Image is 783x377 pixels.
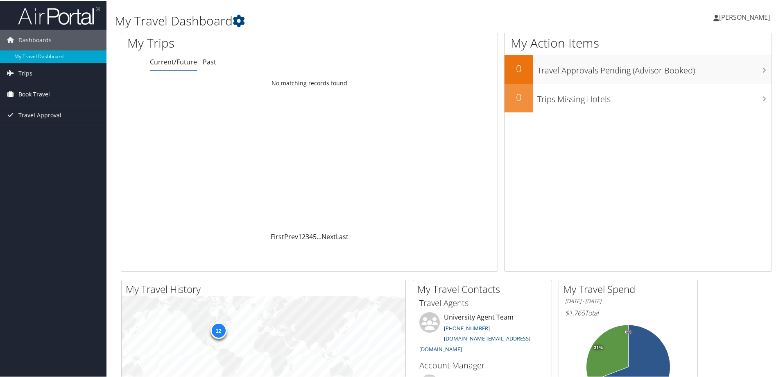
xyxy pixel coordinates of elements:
[321,231,336,240] a: Next
[18,5,100,25] img: airportal-logo.png
[126,281,405,295] h2: My Travel History
[565,297,691,304] h6: [DATE] - [DATE]
[298,231,302,240] a: 1
[563,281,697,295] h2: My Travel Spend
[18,29,52,50] span: Dashboards
[415,311,550,355] li: University Agent Team
[505,89,533,103] h2: 0
[150,57,197,66] a: Current/Future
[417,281,552,295] h2: My Travel Contacts
[306,231,309,240] a: 3
[284,231,298,240] a: Prev
[719,12,770,21] span: [PERSON_NAME]
[127,34,335,51] h1: My Trips
[317,231,321,240] span: …
[313,231,317,240] a: 5
[565,308,585,317] span: $1,765
[444,324,490,331] a: [PHONE_NUMBER]
[537,89,772,104] h3: Trips Missing Hotels
[537,60,772,75] h3: Travel Approvals Pending (Advisor Booked)
[505,61,533,75] h2: 0
[594,345,603,350] tspan: 31%
[625,329,631,334] tspan: 0%
[18,104,61,125] span: Travel Approval
[419,359,545,370] h3: Account Manager
[505,83,772,112] a: 0Trips Missing Hotels
[419,334,530,352] a: [DOMAIN_NAME][EMAIL_ADDRESS][DOMAIN_NAME]
[419,297,545,308] h3: Travel Agents
[18,62,32,83] span: Trips
[505,34,772,51] h1: My Action Items
[565,308,691,317] h6: Total
[271,231,284,240] a: First
[115,11,557,29] h1: My Travel Dashboard
[505,54,772,83] a: 0Travel Approvals Pending (Advisor Booked)
[121,75,498,90] td: No matching records found
[210,322,226,338] div: 12
[302,231,306,240] a: 2
[309,231,313,240] a: 4
[203,57,216,66] a: Past
[18,83,50,104] span: Book Travel
[336,231,349,240] a: Last
[713,4,778,29] a: [PERSON_NAME]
